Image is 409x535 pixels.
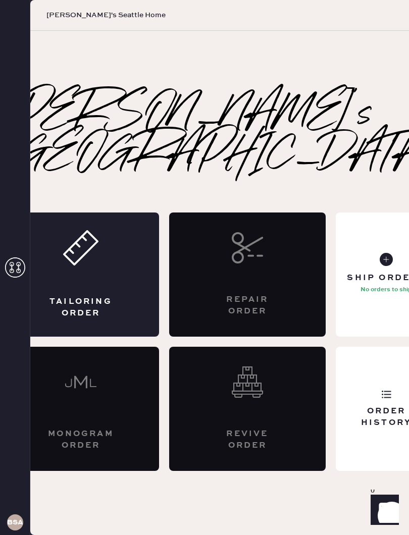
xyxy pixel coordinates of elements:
div: Tailoring Order [43,296,119,318]
div: Monogram Order [43,428,119,451]
div: Interested? Contact us at care@hemster.co [169,347,326,471]
span: [PERSON_NAME]'s Seattle Home [46,10,166,20]
div: Repair Order [210,294,285,316]
div: Revive order [210,428,285,451]
iframe: Front Chat [361,490,404,533]
div: Interested? Contact us at care@hemster.co [169,212,326,337]
div: Interested? Contact us at care@hemster.co [3,347,159,471]
h3: BSA [7,519,23,526]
